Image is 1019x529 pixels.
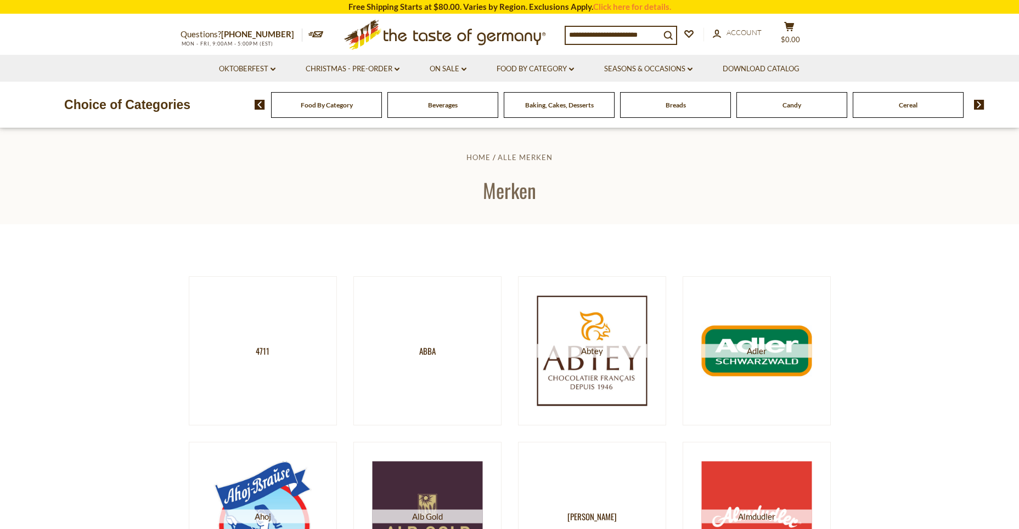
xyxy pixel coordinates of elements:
a: Baking, Cakes, Desserts [525,101,594,109]
span: Abtey [537,344,647,358]
img: Adler [701,296,812,406]
span: MON - FRI, 9:00AM - 5:00PM (EST) [181,41,274,47]
img: next arrow [974,100,984,110]
span: $0.00 [781,35,800,44]
a: On Sale [430,63,466,75]
p: Questions? [181,27,302,42]
a: 4711 [189,276,337,425]
a: Account [713,27,762,39]
a: Alle merken [498,153,553,162]
a: Cereal [899,101,917,109]
a: Abba [353,276,502,425]
a: Home [466,153,491,162]
span: [PERSON_NAME] [567,510,617,524]
a: [PHONE_NUMBER] [221,29,294,39]
span: Ahoj [207,510,318,524]
a: Food By Category [497,63,574,75]
button: $0.00 [773,21,806,49]
a: Click here for details. [593,2,671,12]
span: Alb Gold [372,510,482,524]
a: Adler [683,276,831,425]
img: Abtey [537,296,647,406]
span: Account [727,28,762,37]
a: Abtey [518,276,666,425]
img: previous arrow [255,100,265,110]
span: Adler [701,344,812,358]
a: Oktoberfest [219,63,275,75]
span: Merken [483,175,536,204]
span: Abba [419,344,436,358]
a: Breads [666,101,686,109]
span: 4711 [256,344,269,358]
a: Download Catalog [723,63,800,75]
a: Food By Category [301,101,353,109]
a: Seasons & Occasions [604,63,693,75]
a: Beverages [428,101,458,109]
span: Almdudler [701,510,812,524]
a: Christmas - PRE-ORDER [306,63,399,75]
a: Candy [782,101,801,109]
